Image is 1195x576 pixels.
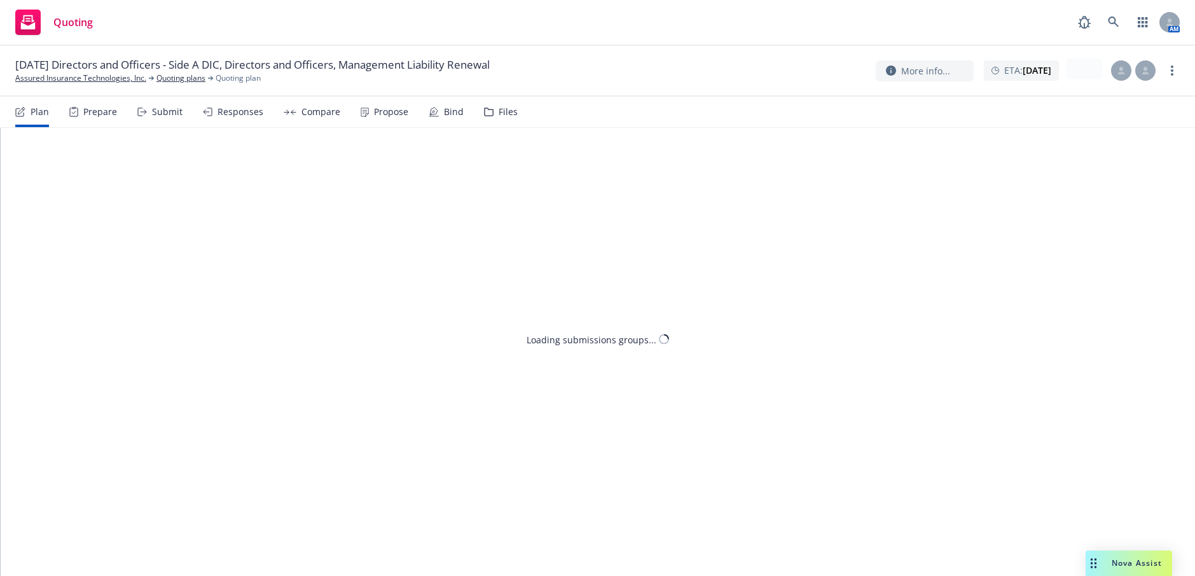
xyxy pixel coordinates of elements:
[1130,10,1156,35] a: Switch app
[156,72,205,84] a: Quoting plans
[499,107,518,117] div: Files
[31,107,49,117] div: Plan
[1086,551,1102,576] div: Drag to move
[216,72,261,84] span: Quoting plan
[374,107,408,117] div: Propose
[10,4,98,40] a: Quoting
[901,64,950,78] span: More info...
[15,72,146,84] a: Assured Insurance Technologies, Inc.
[83,107,117,117] div: Prepare
[876,60,974,81] button: More info...
[1072,10,1097,35] a: Report a Bug
[218,107,263,117] div: Responses
[1164,63,1180,78] a: more
[527,333,656,346] div: Loading submissions groups...
[53,17,93,27] span: Quoting
[444,107,464,117] div: Bind
[15,57,490,72] span: [DATE] Directors and Officers - Side A DIC, Directors and Officers, Management Liability Renewal
[301,107,340,117] div: Compare
[1086,551,1172,576] button: Nova Assist
[1023,64,1051,76] strong: [DATE]
[1112,558,1162,568] span: Nova Assist
[152,107,183,117] div: Submit
[1004,64,1051,77] span: ETA :
[1101,10,1126,35] a: Search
